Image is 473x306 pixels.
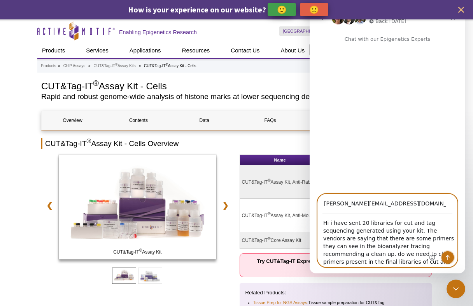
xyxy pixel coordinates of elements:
sup: ® [115,63,117,66]
h1: CUT&Tag-IT Assay Kit - Cells [41,80,395,91]
sup: ® [166,63,168,66]
a: FAQs [239,111,301,130]
a: Applications [125,43,166,58]
h2: Enabling Epigenetics Research [119,29,197,36]
a: Products [41,63,56,70]
a: Contents [107,111,169,130]
td: CUT&Tag-IT Core Assay Kit [240,232,321,249]
li: CUT&Tag-IT Assay Kit - Cells [144,64,196,68]
a: Data [173,111,235,130]
sup: ® [139,248,142,252]
a: Contact Us [226,43,264,58]
sup: ® [87,138,91,144]
th: Name [240,155,321,165]
h2: Rapid and robust genome-wide analysis of histone marks at lower sequencing depths [41,93,395,100]
a: About Us [276,43,310,58]
span: CUT&Tag-IT Assay Kit [60,248,214,256]
td: CUT&Tag-IT Assay Kit, Anti-Rabbit [240,165,321,199]
li: » [88,64,91,68]
sup: ® [268,178,270,183]
a: ❮ [41,196,58,214]
a: Overview [42,111,103,130]
li: » [58,64,60,68]
a: Publications [305,111,367,130]
sup: ® [93,79,99,87]
strong: Try CUT&Tag-IT Express for an easier CUT&Tag assay workflow: [257,258,414,272]
a: Resources [177,43,215,58]
a: Services [81,43,113,58]
h2: CUT&Tag-IT Assay Kit - Cells Overview [41,138,432,149]
li: » [139,64,141,68]
button: close [456,5,466,15]
a: CUT&Tag-IT®Assay Kits [93,63,135,70]
a: Products [37,43,70,58]
a: ❯ [217,196,234,214]
sup: ® [268,236,270,241]
a: [GEOGRAPHIC_DATA] [279,26,331,36]
p: Related Products: [245,289,426,297]
img: CUT&Tag-IT Assay Kit [59,155,216,259]
a: CUT&Tag-IT Assay Kit [59,155,216,262]
td: CUT&Tag-IT Assay Kit, Anti-Mouse [240,199,321,232]
sup: ® [268,212,270,216]
iframe: Intercom live chat [310,8,465,273]
p: 🙂 [277,5,287,14]
iframe: Intercom live chat [447,280,465,298]
span: How is your experience on our website? [128,5,266,14]
a: ChIP Assays [63,63,86,70]
p: 🙁 [309,5,319,14]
